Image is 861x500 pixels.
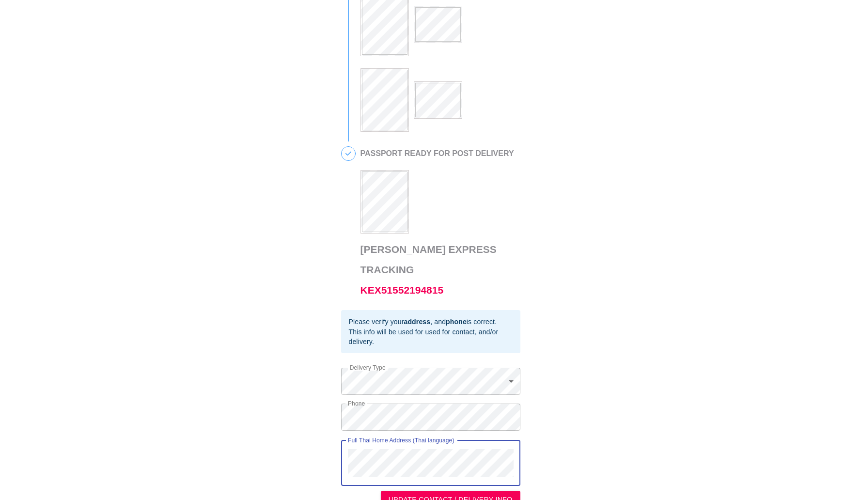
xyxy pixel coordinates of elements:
div: This info will be used for used for contact, and/or delivery. [349,327,513,346]
h3: [PERSON_NAME] Express Tracking [360,239,516,300]
h2: PASSPORT READY FOR POST DELIVERY [360,149,516,158]
b: phone [446,318,467,326]
a: KEX51552194815 [360,284,444,296]
span: 5 [342,147,355,160]
div: Please verify your , and is correct. [349,317,513,327]
b: address [404,318,430,326]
